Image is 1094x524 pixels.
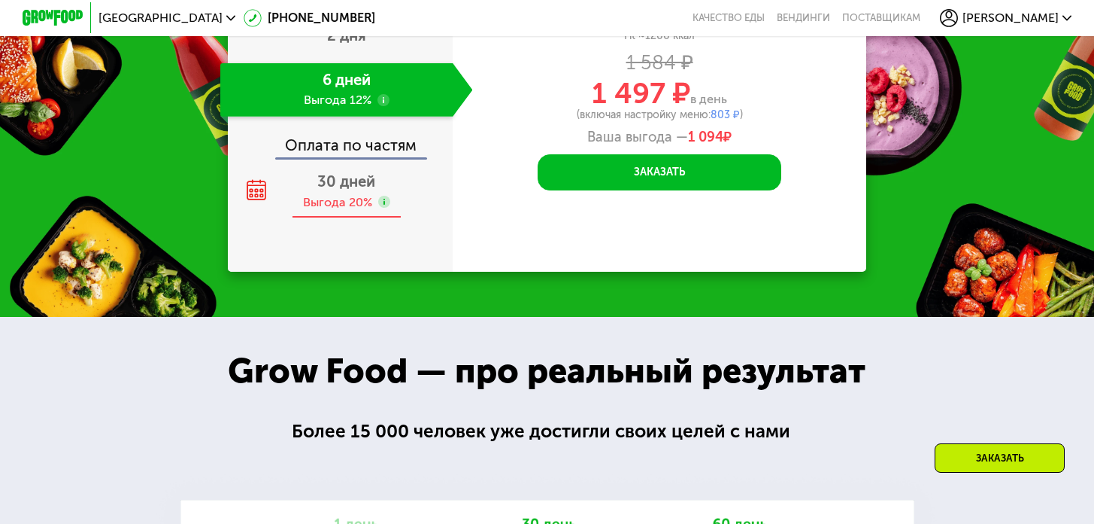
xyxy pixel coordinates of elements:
[453,54,866,71] div: 1 584 ₽
[692,12,765,24] a: Качество еды
[453,110,866,120] div: (включая настройку меню: )
[935,443,1065,473] div: Заказать
[842,12,920,24] div: поставщикам
[690,92,727,106] span: в день
[777,12,830,24] a: Вендинги
[98,12,223,24] span: [GEOGRAPHIC_DATA]
[453,29,866,43] div: Fit ~1200 ккал
[538,154,780,191] button: Заказать
[327,26,366,44] span: 2 дня
[688,129,723,145] span: 1 094
[229,123,453,157] div: Оплата по частям
[711,108,740,121] span: 803 ₽
[244,9,375,27] a: [PHONE_NUMBER]
[317,172,375,190] span: 30 дней
[962,12,1059,24] span: [PERSON_NAME]
[303,194,372,211] div: Выгода 20%
[202,346,891,398] div: Grow Food — про реальный результат
[688,129,732,145] span: ₽
[292,417,802,446] div: Более 15 000 человек уже достигли своих целей с нами
[453,129,866,145] div: Ваша выгода —
[592,76,690,111] span: 1 497 ₽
